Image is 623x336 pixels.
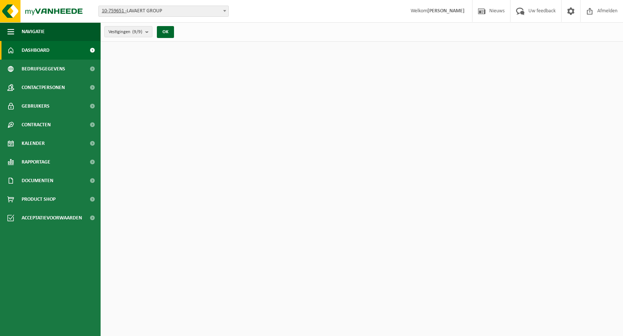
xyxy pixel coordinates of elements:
span: Vestigingen [108,26,142,38]
span: Gebruikers [22,97,50,115]
button: Vestigingen(9/9) [104,26,152,37]
strong: [PERSON_NAME] [427,8,465,14]
button: OK [157,26,174,38]
span: Dashboard [22,41,50,60]
count: (9/9) [132,29,142,34]
span: Rapportage [22,153,50,171]
span: Kalender [22,134,45,153]
span: Contracten [22,115,51,134]
span: Product Shop [22,190,56,209]
span: Acceptatievoorwaarden [22,209,82,227]
span: 10-759651 - LAVAERT GROUP [98,6,229,17]
span: Documenten [22,171,53,190]
span: Contactpersonen [22,78,65,97]
span: Bedrijfsgegevens [22,60,65,78]
span: 10-759651 - LAVAERT GROUP [99,6,228,16]
tcxspan: Call 10-759651 - via 3CX [102,8,127,14]
span: Navigatie [22,22,45,41]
